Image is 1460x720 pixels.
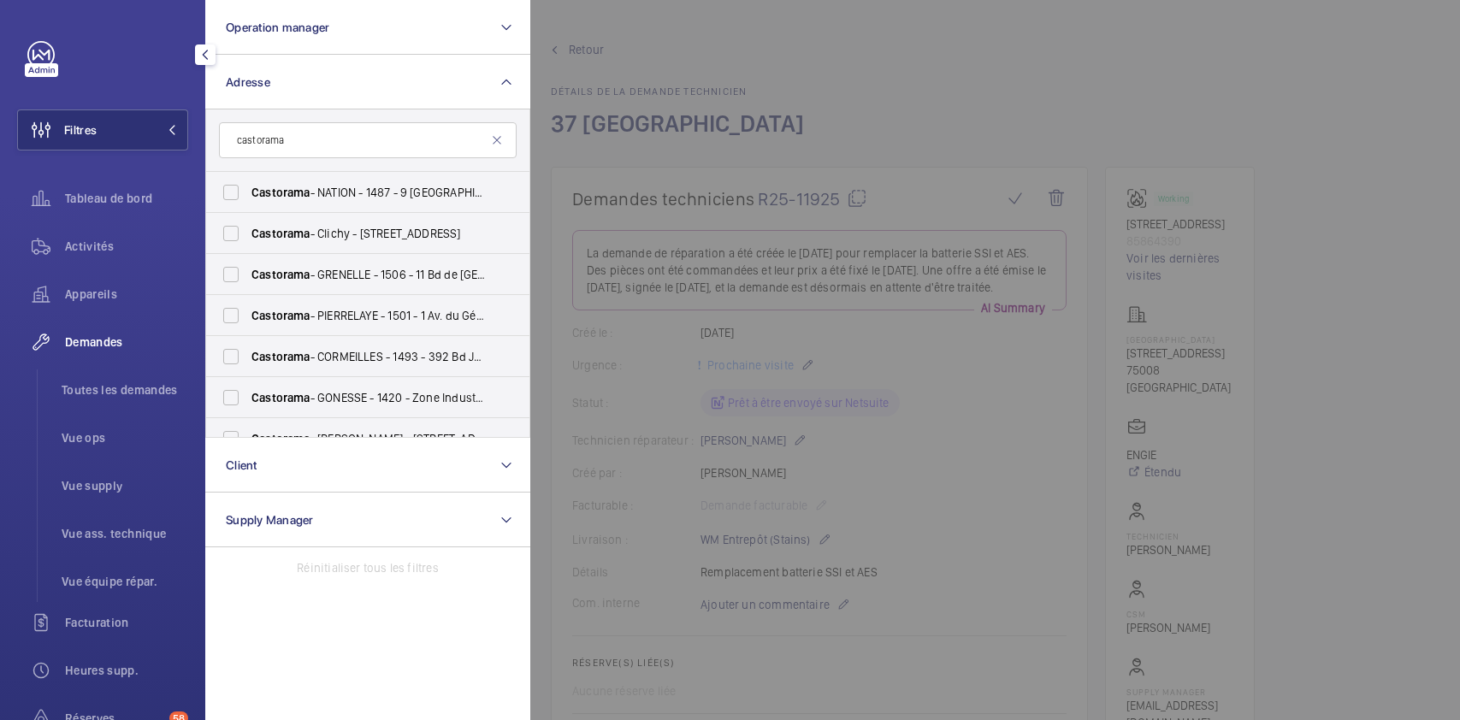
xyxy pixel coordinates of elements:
span: Activités [65,238,188,255]
span: Appareils [65,286,188,303]
span: Heures supp. [65,662,188,679]
button: Filtres [17,109,188,150]
span: Filtres [64,121,97,139]
span: Demandes [65,333,188,351]
span: Toutes les demandes [62,381,188,398]
span: Tableau de bord [65,190,188,207]
span: Facturation [65,614,188,631]
span: Vue équipe répar. [62,573,188,590]
span: Vue ops [62,429,188,446]
span: Vue ass. technique [62,525,188,542]
span: Vue supply [62,477,188,494]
